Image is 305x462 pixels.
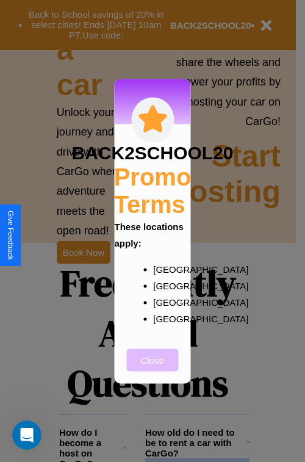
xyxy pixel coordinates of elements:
h3: BACK2SCHOOL20 [71,142,233,163]
button: Close [127,348,179,371]
p: [GEOGRAPHIC_DATA] [153,294,176,310]
iframe: Intercom live chat [12,420,41,450]
p: [GEOGRAPHIC_DATA] [153,310,176,327]
h2: Promo Terms [114,163,192,218]
b: These locations apply: [115,221,184,248]
div: Give Feedback [6,211,15,260]
p: [GEOGRAPHIC_DATA] [153,277,176,294]
p: [GEOGRAPHIC_DATA] [153,261,176,277]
